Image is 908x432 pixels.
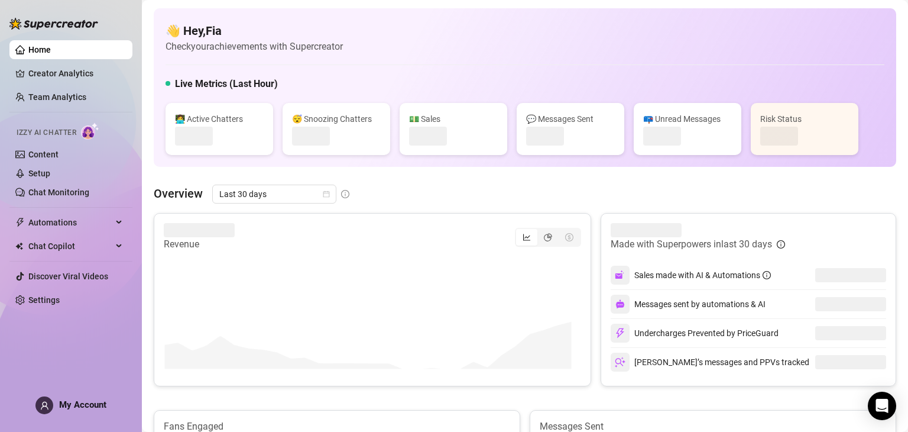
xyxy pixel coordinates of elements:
[615,328,625,338] img: svg%3e
[28,169,50,178] a: Setup
[515,228,581,247] div: segmented control
[292,112,381,125] div: 😴 Snoozing Chatters
[28,272,108,281] a: Discover Viral Videos
[615,270,625,281] img: svg%3e
[409,112,498,125] div: 💵 Sales
[17,127,76,138] span: Izzy AI Chatter
[166,22,343,39] h4: 👋 Hey, Fia
[166,39,343,54] article: Check your achievements with Supercreator
[28,295,60,305] a: Settings
[28,213,112,232] span: Automations
[565,233,573,241] span: dollar-circle
[219,185,329,203] span: Last 30 days
[154,185,203,202] article: Overview
[634,269,771,282] div: Sales made with AI & Automations
[643,112,732,125] div: 📪 Unread Messages
[763,271,771,279] span: info-circle
[40,401,49,410] span: user
[28,237,112,256] span: Chat Copilot
[175,112,264,125] div: 👩‍💻 Active Chatters
[341,190,349,198] span: info-circle
[544,233,552,241] span: pie-chart
[615,299,625,309] img: svg%3e
[526,112,615,125] div: 💬 Messages Sent
[15,242,23,250] img: Chat Copilot
[523,233,531,241] span: line-chart
[59,399,106,410] span: My Account
[9,18,98,30] img: logo-BBDzfeDw.svg
[28,188,89,197] a: Chat Monitoring
[323,191,330,198] span: calendar
[81,122,99,140] img: AI Chatter
[28,45,51,54] a: Home
[868,392,896,420] div: Open Intercom Messenger
[777,240,785,249] span: info-circle
[28,150,59,159] a: Content
[611,237,772,252] article: Made with Superpowers in last 30 days
[28,92,86,102] a: Team Analytics
[611,324,779,343] div: Undercharges Prevented by PriceGuard
[175,77,278,91] h5: Live Metrics (Last Hour)
[611,295,766,314] div: Messages sent by automations & AI
[15,218,25,227] span: thunderbolt
[615,357,625,367] img: svg%3e
[611,353,809,372] div: [PERSON_NAME]’s messages and PPVs tracked
[760,112,849,125] div: Risk Status
[164,237,235,252] article: Revenue
[28,64,123,83] a: Creator Analytics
